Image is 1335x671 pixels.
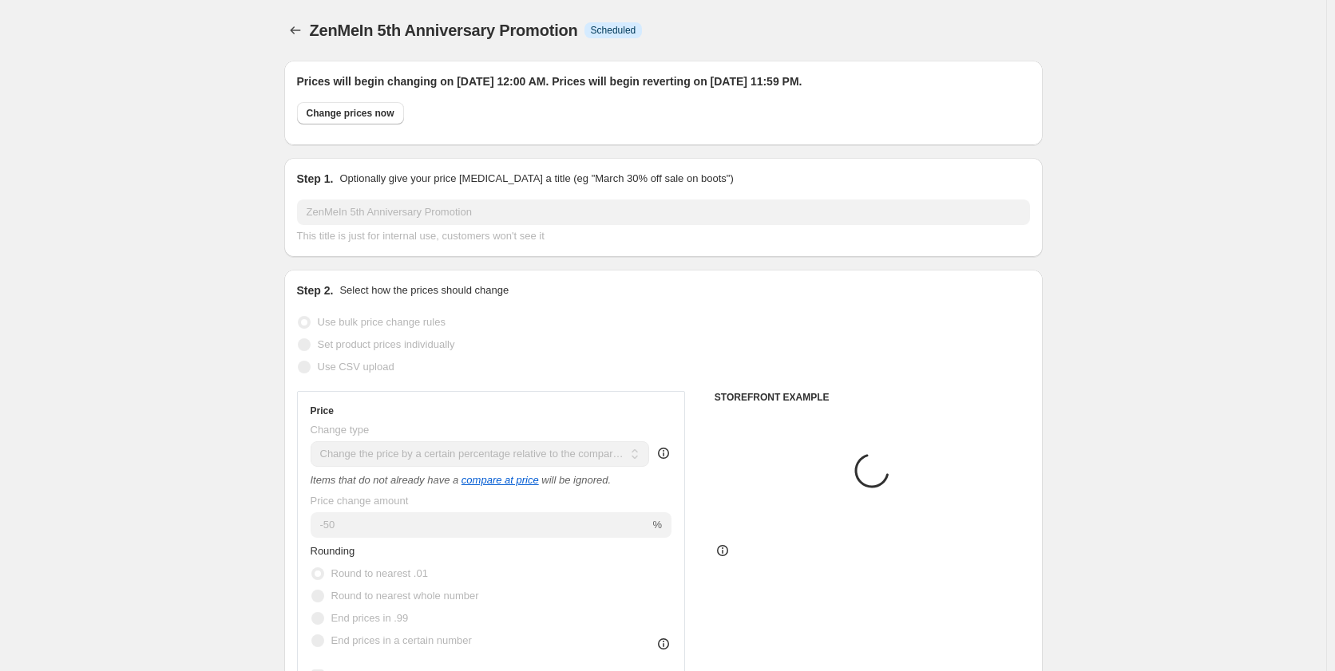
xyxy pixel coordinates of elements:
h3: Price [311,405,334,417]
span: Round to nearest whole number [331,590,479,602]
h6: STOREFRONT EXAMPLE [715,391,1030,404]
p: Select how the prices should change [339,282,509,298]
span: End prices in .99 [331,612,409,624]
span: ZenMeIn 5th Anniversary Promotion [310,22,578,39]
button: compare at price [462,474,539,486]
button: Price change jobs [284,19,307,41]
h2: Step 2. [297,282,334,298]
span: Set product prices individually [318,338,455,350]
p: Optionally give your price [MEDICAL_DATA] a title (eg "March 30% off sale on boots") [339,171,733,187]
i: Items that do not already have a [311,474,459,486]
span: Round to nearest .01 [331,567,428,579]
span: Rounding [311,545,355,557]
div: help [656,445,671,461]
button: Change prices now [297,102,404,124]
span: % [652,519,662,531]
span: Price change amount [311,495,409,507]
i: will be ignored. [541,474,611,486]
span: End prices in a certain number [331,634,472,646]
h2: Step 1. [297,171,334,187]
span: Change prices now [307,107,394,120]
h2: Prices will begin changing on [DATE] 12:00 AM. Prices will begin reverting on [DATE] 11:59 PM. [297,73,1030,89]
span: This title is just for internal use, customers won't see it [297,230,545,242]
span: Use bulk price change rules [318,316,446,328]
input: 30% off holiday sale [297,199,1030,225]
span: Scheduled [591,24,636,37]
input: -20 [311,512,650,538]
span: Change type [311,424,370,436]
span: Use CSV upload [318,361,394,373]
